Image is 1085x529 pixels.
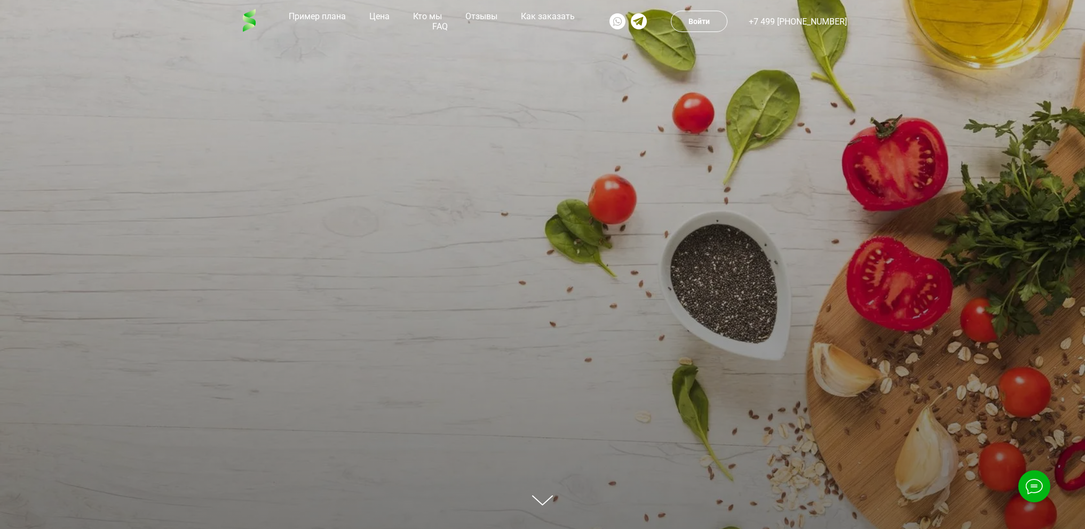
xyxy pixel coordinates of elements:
a: Пример плана [286,11,349,21]
a: +7 499 [PHONE_NUMBER] [749,17,847,27]
a: Кто мы [410,11,445,21]
a: Отзывы [463,11,500,21]
a: Цена [367,11,392,21]
a: Как заказать [518,11,577,21]
a: Войти [671,11,727,32]
td: Войти [688,12,710,30]
a: FAQ [430,21,450,31]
